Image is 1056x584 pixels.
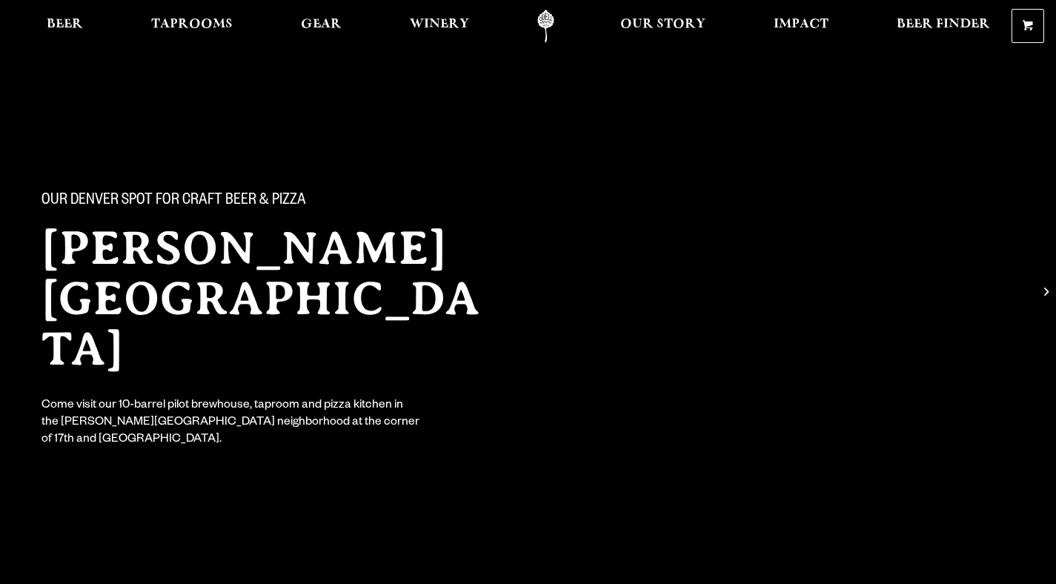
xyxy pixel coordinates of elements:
a: Odell Home [518,10,574,43]
a: Gear [291,10,351,43]
a: Beer Finder [887,10,1000,43]
a: Our Story [611,10,715,43]
a: Taprooms [142,10,242,43]
span: Taprooms [151,19,233,30]
span: Beer Finder [897,19,990,30]
span: Beer [47,19,83,30]
span: Impact [774,19,828,30]
a: Impact [764,10,838,43]
span: Our Story [620,19,705,30]
span: Our Denver spot for craft beer & pizza [41,192,306,211]
span: Winery [410,19,469,30]
a: Beer [37,10,93,43]
div: Come visit our 10-barrel pilot brewhouse, taproom and pizza kitchen in the [PERSON_NAME][GEOGRAPH... [41,398,421,449]
a: Winery [400,10,479,43]
span: Gear [301,19,342,30]
h2: [PERSON_NAME][GEOGRAPHIC_DATA] [41,223,504,374]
